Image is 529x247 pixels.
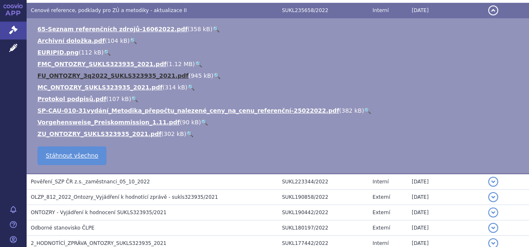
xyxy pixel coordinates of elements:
[81,49,101,56] span: 112 kB
[37,72,188,79] a: FU_ONTOZRY_3q2022_SUKLS323935_2021.pdf
[37,37,521,45] li: ( )
[37,49,79,56] a: EURIPID.png
[31,7,187,13] span: Cenové reference, podklady pro ZÚ a metodiky - aktualizace II
[37,146,106,165] a: Stáhnout všechno
[373,210,390,215] span: Externí
[31,240,166,246] span: 2_HODNOTÍCÍ_ZPRÁVA_ONTOZRY_SUKLS323935_2021
[408,220,484,236] td: [DATE]
[37,84,163,91] a: MC_ONTOZRY_SUKLS323935_2021.pdf
[188,84,195,91] a: 🔍
[165,84,185,91] span: 314 kB
[488,5,498,15] button: detail
[37,48,521,57] li: ( )
[186,131,193,137] a: 🔍
[37,25,521,33] li: ( )
[37,107,339,114] a: SP-CAU-010-31vydání_Metodika_přepočtu_nalezené_ceny_na_cenu_referenční-25022022.pdf
[278,3,368,18] td: SUKL235658/2022
[37,95,521,103] li: ( )
[373,7,389,13] span: Interní
[37,131,161,137] a: ZU_ONTOZRY_SUKLS323935_2021.pdf
[107,37,127,44] span: 104 kB
[37,61,166,67] a: FMC_ONTOZRY_SUKLS323935_2021.pdf
[488,207,498,217] button: detail
[109,96,129,102] span: 107 kB
[37,130,521,138] li: ( )
[31,179,150,185] span: Pověření_SZP ČR z.s._zaměstnanci_05_10_2022
[201,119,208,126] a: 🔍
[37,72,521,80] li: ( )
[191,72,211,79] span: 945 kB
[37,37,105,44] a: Archivní doložka.pdf
[31,225,94,231] span: Odborné stanovisko ČLPE
[213,72,220,79] a: 🔍
[408,3,484,18] td: [DATE]
[408,205,484,220] td: [DATE]
[373,240,389,246] span: Interní
[31,194,218,200] span: OLZP_812_2022_Ontozry_Vyjádření k hodnotící zprávě - sukls323935/2021
[37,83,521,91] li: ( )
[195,61,202,67] a: 🔍
[31,210,166,215] span: ONTOZRY - Vyjádření k hodnocení SUKLS323935/2021
[341,107,362,114] span: 382 kB
[408,174,484,190] td: [DATE]
[278,190,368,205] td: SUKL190858/2022
[130,37,137,44] a: 🔍
[182,119,199,126] span: 90 kB
[164,131,184,137] span: 302 kB
[278,220,368,236] td: SUKL180197/2022
[37,60,521,68] li: ( )
[488,192,498,202] button: detail
[169,61,193,67] span: 1.12 MB
[190,26,210,32] span: 358 kB
[373,179,389,185] span: Interní
[488,223,498,233] button: detail
[131,96,138,102] a: 🔍
[37,118,521,126] li: ( )
[213,26,220,32] a: 🔍
[488,177,498,187] button: detail
[408,190,484,205] td: [DATE]
[373,194,390,200] span: Externí
[37,26,188,32] a: 65-Seznam referenčních zdrojů-16062022.pdf
[278,205,368,220] td: SUKL190442/2022
[37,119,180,126] a: Vorgehensweise_Preiskommission_1.11.pdf
[373,225,390,231] span: Externí
[37,106,521,115] li: ( )
[278,174,368,190] td: SUKL223344/2022
[37,96,106,102] a: Protokol podpisů.pdf
[104,49,111,56] a: 🔍
[364,107,371,114] a: 🔍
